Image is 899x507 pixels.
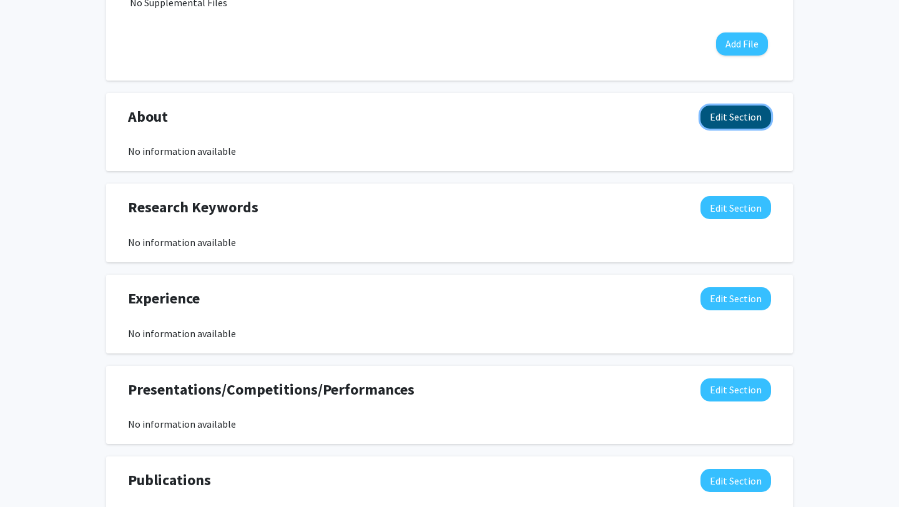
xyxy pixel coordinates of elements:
[716,32,768,56] button: Add File
[700,378,771,401] button: Edit Presentations/Competitions/Performances
[128,469,211,491] span: Publications
[9,451,53,498] iframe: Chat
[128,235,771,250] div: No information available
[128,416,771,431] div: No information available
[128,106,168,128] span: About
[700,287,771,310] button: Edit Experience
[128,378,415,401] span: Presentations/Competitions/Performances
[128,287,200,310] span: Experience
[128,326,771,341] div: No information available
[128,196,258,219] span: Research Keywords
[700,469,771,492] button: Edit Publications
[128,144,771,159] div: No information available
[700,106,771,129] button: Edit About
[700,196,771,219] button: Edit Research Keywords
